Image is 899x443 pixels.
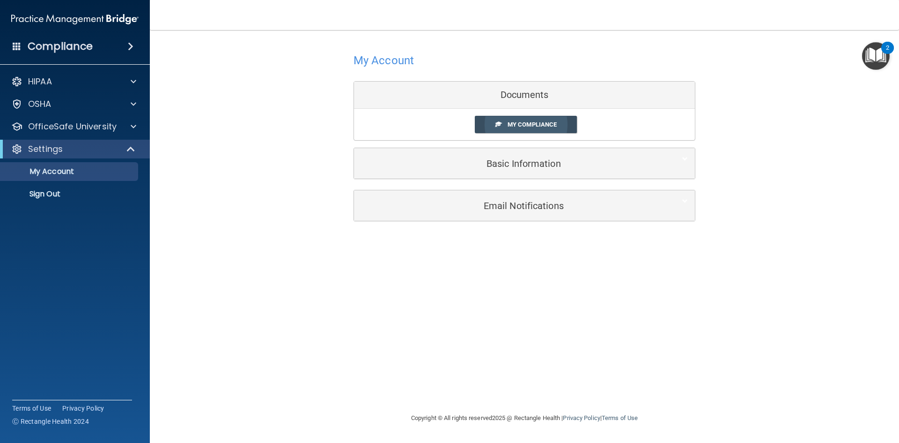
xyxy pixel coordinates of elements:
[11,98,136,110] a: OSHA
[361,153,688,174] a: Basic Information
[886,48,889,60] div: 2
[862,42,890,70] button: Open Resource Center, 2 new notifications
[28,98,52,110] p: OSHA
[563,414,600,421] a: Privacy Policy
[11,76,136,87] a: HIPAA
[12,417,89,426] span: Ⓒ Rectangle Health 2024
[28,40,93,53] h4: Compliance
[361,201,659,211] h5: Email Notifications
[354,82,695,109] div: Documents
[6,189,134,199] p: Sign Out
[354,54,414,67] h4: My Account
[12,404,51,413] a: Terms of Use
[28,121,117,132] p: OfficeSafe University
[28,76,52,87] p: HIPAA
[508,121,557,128] span: My Compliance
[11,10,139,29] img: PMB logo
[11,121,136,132] a: OfficeSafe University
[354,403,695,433] div: Copyright © All rights reserved 2025 @ Rectangle Health | |
[62,404,104,413] a: Privacy Policy
[28,143,63,155] p: Settings
[602,414,638,421] a: Terms of Use
[361,158,659,169] h5: Basic Information
[11,143,136,155] a: Settings
[361,195,688,216] a: Email Notifications
[6,167,134,176] p: My Account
